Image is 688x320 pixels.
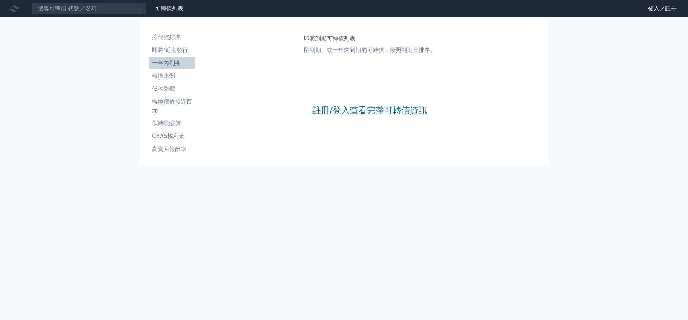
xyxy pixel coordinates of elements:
li: 一年內到期 [149,59,195,67]
a: 低轉換溢價 [149,118,195,129]
a: 一年內到期 [149,57,195,69]
input: 搜尋可轉債 代號／名稱 [32,3,146,15]
p: 剛到期、或一年內到期的可轉債，按照到期日排序。 [304,46,436,54]
a: CBAS權利金 [149,130,195,142]
li: 低轉換溢價 [149,119,195,128]
a: 高賣回報酬率 [149,143,195,155]
li: 轉換比例 [149,72,195,80]
li: 低收盤價 [149,85,195,93]
a: 可轉債列表 [155,5,183,12]
li: 即將/近期發行 [149,46,195,54]
li: 轉換價值接近百元 [149,97,195,115]
a: 低收盤價 [149,83,195,95]
a: 註冊/登入查看完整可轉債資訊 [312,105,427,116]
a: 轉換價值接近百元 [149,96,195,116]
li: CBAS權利金 [149,132,195,140]
li: 按代號排序 [149,33,195,42]
a: 轉換比例 [149,70,195,82]
a: 登入／註冊 [642,3,682,14]
h1: 即將到期可轉債列表 [304,34,436,43]
a: 按代號排序 [149,32,195,43]
a: 即將/近期發行 [149,44,195,56]
li: 高賣回報酬率 [149,145,195,153]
